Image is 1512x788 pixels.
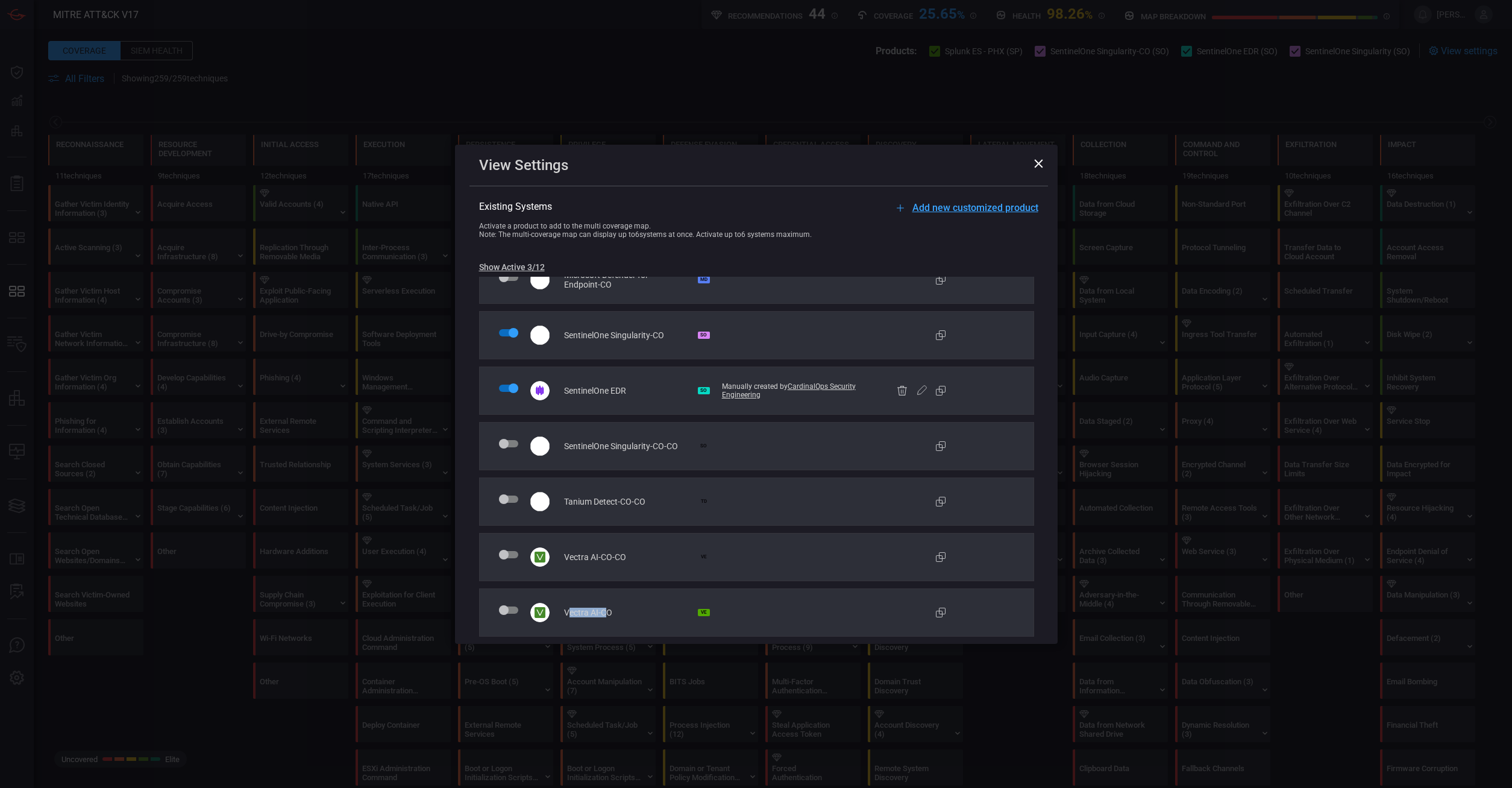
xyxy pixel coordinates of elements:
[698,553,710,561] div: VE
[564,497,645,506] span: Tanium Detect-CO-CO
[564,330,664,340] span: SentinelOne Singularity-CO
[698,276,710,283] div: MD
[564,552,626,562] span: Vectra AI-CO-CO
[722,382,896,399] div: Manually created by
[698,609,710,616] div: VE
[698,498,710,505] div: TD
[530,381,550,400] img: svg+xml;base64,PD94bWwgdmVyc2lvbj0iMS4wIiBlbmNvZGluZz0idXRmLTgiPz4KPCEtLSBHZW5lcmF0b3I6IEFkb2JlIE...
[933,273,948,287] button: Clone
[698,387,710,394] div: SO
[479,157,1038,174] div: View Settings
[933,439,948,453] button: Clone
[479,230,1058,239] div: Note: The multi-coverage map can display up to 6 systems at once. Activate up to 6 systems maximum.
[893,201,1038,215] button: Add new customized product
[933,383,948,398] button: Clone
[479,222,1058,230] div: Activate a product to add to the multi coverage map.
[564,270,686,289] span: Microsoft Defender for Endpoint-CO
[933,605,948,620] button: Clone
[479,201,1058,212] div: Existing Systems
[912,202,1038,213] span: Add new customized product
[914,383,929,398] button: Edit
[564,386,626,396] span: SentinelOne EDR
[933,328,948,342] button: Clone
[564,608,612,617] span: Vectra AI-CO
[698,443,710,450] div: SO
[564,441,678,451] span: SentinelOne Singularity-CO-CO
[933,550,948,564] button: Clone
[895,383,909,398] button: Delete
[530,603,550,622] img: svg+xml;base64,PD94bWwgdmVyc2lvbj0iMS4wIiBlbmNvZGluZz0idXRmLTgiPz4KPCEtLSBHZW5lcmF0b3I6IEFkb2JlIE...
[479,262,545,272] button: Show Active 3/12
[698,332,710,339] div: SO
[530,547,550,567] img: svg+xml;base64,PD94bWwgdmVyc2lvbj0iMS4wIiBlbmNvZGluZz0idXRmLTgiPz4KPCEtLSBHZW5lcmF0b3I6IEFkb2JlIE...
[722,382,856,399] span: CardinalOps Security Engineering
[933,494,948,509] button: Clone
